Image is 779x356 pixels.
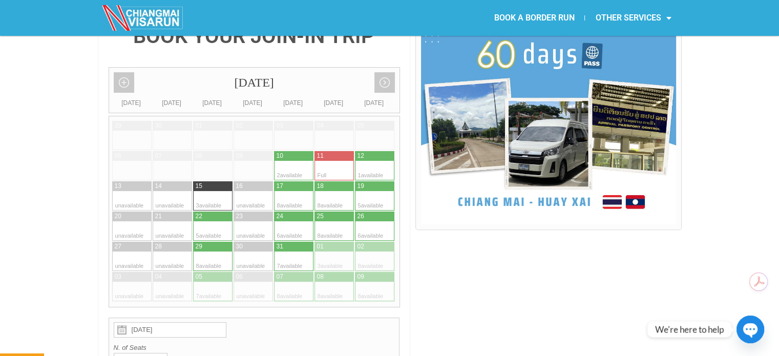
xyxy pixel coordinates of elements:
[317,121,324,130] div: 04
[155,242,162,251] div: 28
[389,6,681,30] nav: Menu
[317,273,324,281] div: 08
[155,182,162,191] div: 14
[115,273,121,281] div: 03
[115,121,121,130] div: 29
[236,182,243,191] div: 16
[111,98,152,108] div: [DATE]
[277,182,283,191] div: 17
[196,212,202,221] div: 22
[354,98,394,108] div: [DATE]
[483,6,584,30] a: BOOK A BORDER RUN
[236,212,243,221] div: 23
[277,242,283,251] div: 31
[317,182,324,191] div: 18
[357,273,364,281] div: 09
[277,152,283,160] div: 10
[357,212,364,221] div: 26
[236,273,243,281] div: 06
[196,182,202,191] div: 15
[317,212,324,221] div: 25
[192,98,233,108] div: [DATE]
[277,212,283,221] div: 24
[155,121,162,130] div: 30
[114,343,395,353] label: N. of Seats
[233,98,273,108] div: [DATE]
[196,152,202,160] div: 08
[277,121,283,130] div: 03
[152,98,192,108] div: [DATE]
[155,152,162,160] div: 07
[357,242,364,251] div: 02
[109,68,399,98] div: [DATE]
[196,121,202,130] div: 01
[115,212,121,221] div: 20
[115,152,121,160] div: 06
[313,98,354,108] div: [DATE]
[115,182,121,191] div: 13
[317,152,324,160] div: 11
[277,273,283,281] div: 07
[273,98,313,108] div: [DATE]
[155,273,162,281] div: 04
[357,182,364,191] div: 19
[155,212,162,221] div: 21
[585,6,681,30] a: OTHER SERVICES
[196,273,202,281] div: 05
[236,121,243,130] div: 02
[196,242,202,251] div: 29
[357,121,364,130] div: 05
[236,242,243,251] div: 30
[236,152,243,160] div: 09
[357,152,364,160] div: 12
[115,242,121,251] div: 27
[317,242,324,251] div: 01
[109,26,400,47] h4: BOOK YOUR JOIN-IN TRIP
